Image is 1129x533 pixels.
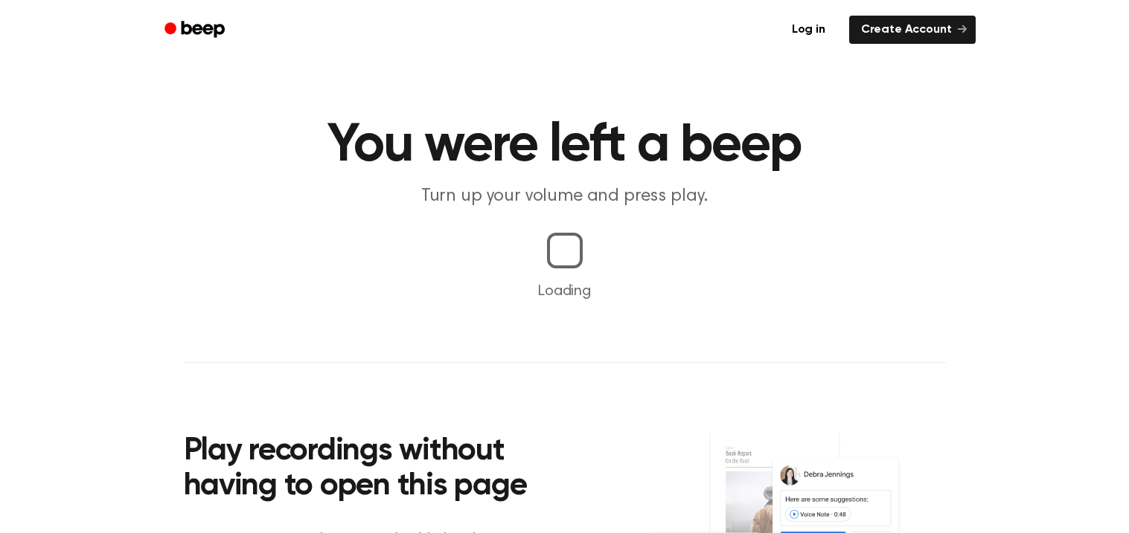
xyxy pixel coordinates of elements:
h1: You were left a beep [184,119,946,172]
a: Beep [154,16,238,45]
h2: Play recordings without having to open this page [184,434,585,505]
a: Create Account [849,16,976,44]
p: Loading [18,280,1111,303]
a: Log in [777,13,840,47]
p: Turn up your volume and press play. [279,184,851,209]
